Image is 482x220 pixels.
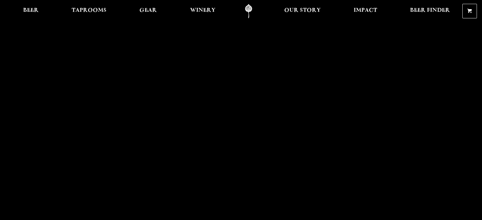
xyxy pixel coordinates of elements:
[72,8,106,13] span: Taprooms
[237,4,260,18] a: Odell Home
[186,4,220,18] a: Winery
[19,4,43,18] a: Beer
[23,8,39,13] span: Beer
[284,8,321,13] span: Our Story
[135,4,161,18] a: Gear
[406,4,454,18] a: Beer Finder
[410,8,450,13] span: Beer Finder
[280,4,325,18] a: Our Story
[67,4,111,18] a: Taprooms
[190,8,215,13] span: Winery
[354,8,377,13] span: Impact
[350,4,381,18] a: Impact
[139,8,157,13] span: Gear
